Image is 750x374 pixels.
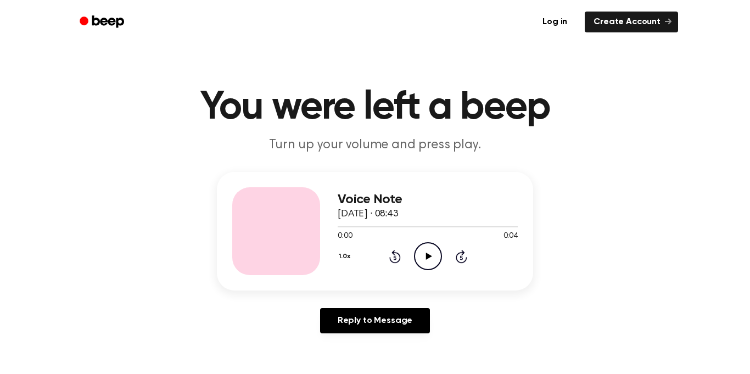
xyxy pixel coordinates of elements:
a: Log in [531,9,578,35]
span: 0:04 [503,231,518,242]
p: Turn up your volume and press play. [164,136,586,154]
span: 0:00 [338,231,352,242]
a: Create Account [585,12,678,32]
button: 1.0x [338,247,354,266]
h1: You were left a beep [94,88,656,127]
a: Beep [72,12,134,33]
span: [DATE] · 08:43 [338,209,398,219]
a: Reply to Message [320,308,430,333]
h3: Voice Note [338,192,518,207]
